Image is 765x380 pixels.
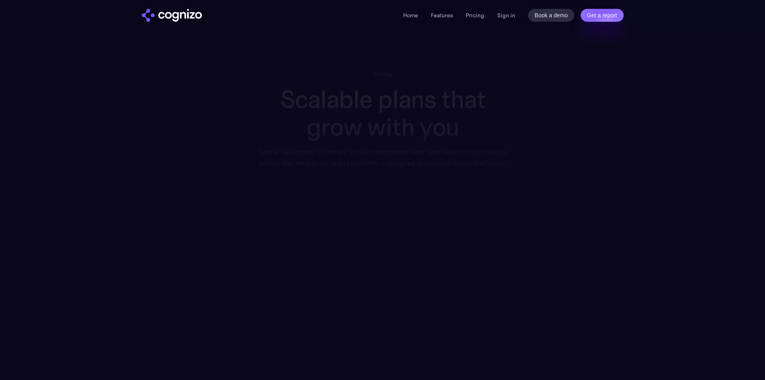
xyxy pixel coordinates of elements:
[252,147,513,168] div: Turn AI search into a primary acquisition channel with deep analytics focused on action. Our ente...
[581,9,624,22] a: Get a report
[373,70,392,78] div: Pricing
[431,12,453,19] a: Features
[142,9,202,22] a: home
[142,9,202,22] img: cognizo logo
[403,12,418,19] a: Home
[528,9,574,22] a: Book a demo
[466,12,484,19] a: Pricing
[497,10,515,20] a: Sign in
[252,86,513,141] h1: Scalable plans that grow with you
